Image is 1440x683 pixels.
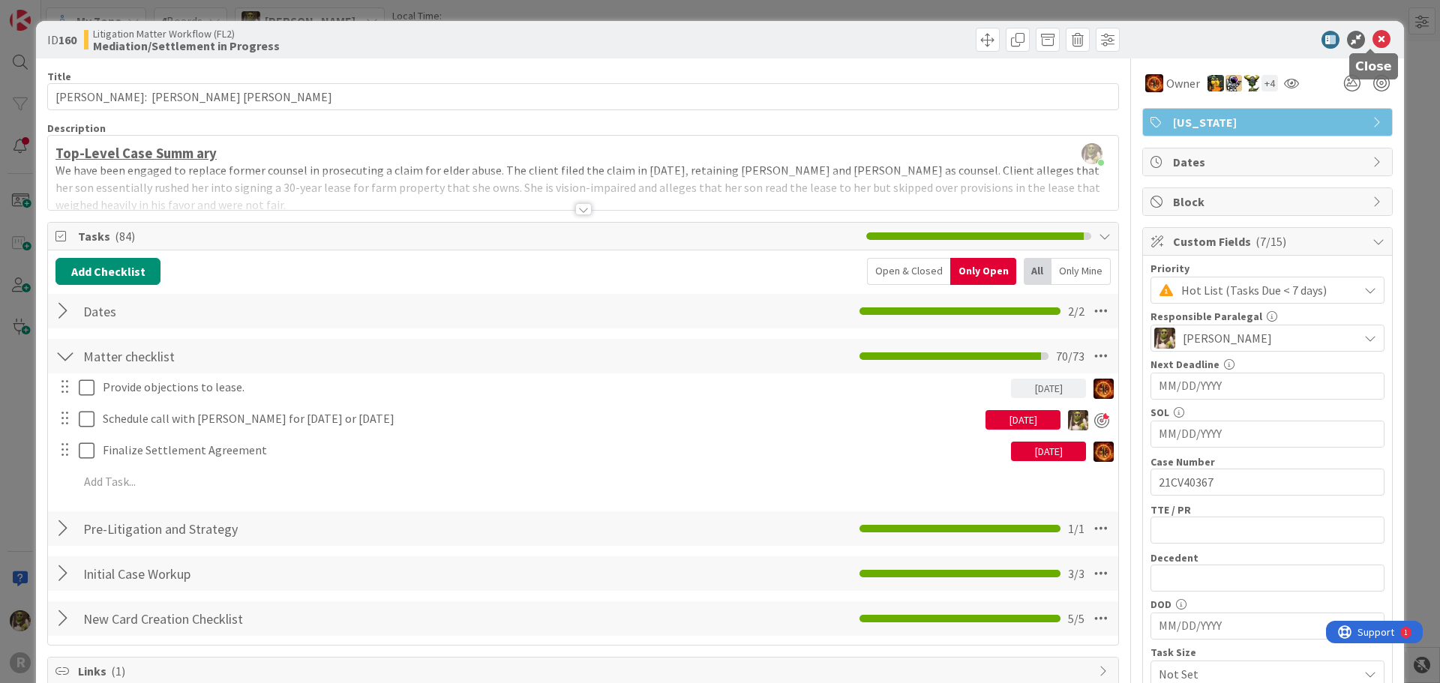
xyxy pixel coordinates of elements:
[1011,442,1086,461] div: [DATE]
[31,2,68,20] span: Support
[1154,328,1175,349] img: DG
[1068,520,1084,538] span: 1 / 1
[78,227,859,245] span: Tasks
[1051,258,1111,285] div: Only Mine
[103,442,1005,459] p: Finalize Settlement Agreement
[1011,379,1086,398] div: [DATE]
[1159,373,1376,399] input: MM/DD/YYYY
[1173,193,1365,211] span: Block
[78,343,415,370] input: Add Checklist...
[985,410,1060,430] div: [DATE]
[1068,302,1084,320] span: 2 / 2
[1145,74,1163,92] img: TR
[1150,455,1215,469] label: Case Number
[78,6,82,18] div: 1
[1261,75,1278,91] div: + 4
[47,83,1119,110] input: type card name here...
[1243,75,1260,91] img: NC
[47,70,71,83] label: Title
[1150,503,1191,517] label: TTE / PR
[1255,234,1286,249] span: ( 7/15 )
[1183,329,1272,347] span: [PERSON_NAME]
[103,410,979,427] p: Schedule call with [PERSON_NAME] for [DATE] or [DATE]
[1355,59,1392,73] h5: Close
[1159,421,1376,447] input: MM/DD/YYYY
[78,662,1091,680] span: Links
[47,121,106,135] span: Description
[1150,263,1384,274] div: Priority
[950,258,1016,285] div: Only Open
[867,258,950,285] div: Open & Closed
[1056,347,1084,365] span: 70 / 73
[55,162,1111,213] p: We have been engaged to replace former counsel in prosecuting a claim for elder abuse. The client...
[47,31,76,49] span: ID
[103,379,1005,396] p: Provide objections to lease.
[78,605,415,632] input: Add Checklist...
[1093,379,1114,399] img: TR
[1150,359,1384,370] div: Next Deadline
[55,258,160,285] button: Add Checklist
[1150,599,1384,610] div: DOD
[78,515,415,542] input: Add Checklist...
[1159,613,1376,639] input: MM/DD/YYYY
[1150,647,1384,658] div: Task Size
[58,32,76,47] b: 160
[78,560,415,587] input: Add Checklist...
[111,664,125,679] span: ( 1 )
[1166,74,1200,92] span: Owner
[1068,410,1088,430] img: DG
[1068,565,1084,583] span: 3 / 3
[1024,258,1051,285] div: All
[55,145,217,162] u: Top-Level Case Summ ary
[1173,153,1365,171] span: Dates
[1068,610,1084,628] span: 5 / 5
[1150,407,1384,418] div: SOL
[93,28,280,40] span: Litigation Matter Workflow (FL2)
[1207,75,1224,91] img: MR
[93,40,280,52] b: Mediation/Settlement in Progress
[78,298,415,325] input: Add Checklist...
[1173,232,1365,250] span: Custom Fields
[1150,311,1384,322] div: Responsible Paralegal
[1181,280,1351,301] span: Hot List (Tasks Due < 7 days)
[1225,75,1242,91] img: TM
[1081,143,1102,164] img: yW9LRPfq2I1p6cQkqhMnMPjKb8hcA9gF.jpg
[1093,442,1114,462] img: TR
[1173,113,1365,131] span: [US_STATE]
[1150,551,1198,565] label: Decedent
[115,229,135,244] span: ( 84 )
